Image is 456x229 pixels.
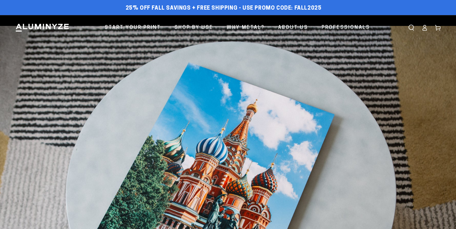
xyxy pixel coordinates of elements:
[274,20,313,36] a: About Us
[15,23,69,32] img: Aluminyze
[170,20,218,36] a: Shop By Use
[227,24,265,32] span: Why Metal?
[175,24,213,32] span: Shop By Use
[322,24,370,32] span: Professionals
[222,20,269,36] a: Why Metal?
[105,24,161,32] span: Start Your Print
[100,20,165,36] a: Start Your Print
[278,24,308,32] span: About Us
[405,21,418,34] summary: Search our site
[126,5,322,12] span: 25% off FALL Savings + Free Shipping - Use Promo Code: FALL2025
[317,20,374,36] a: Professionals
